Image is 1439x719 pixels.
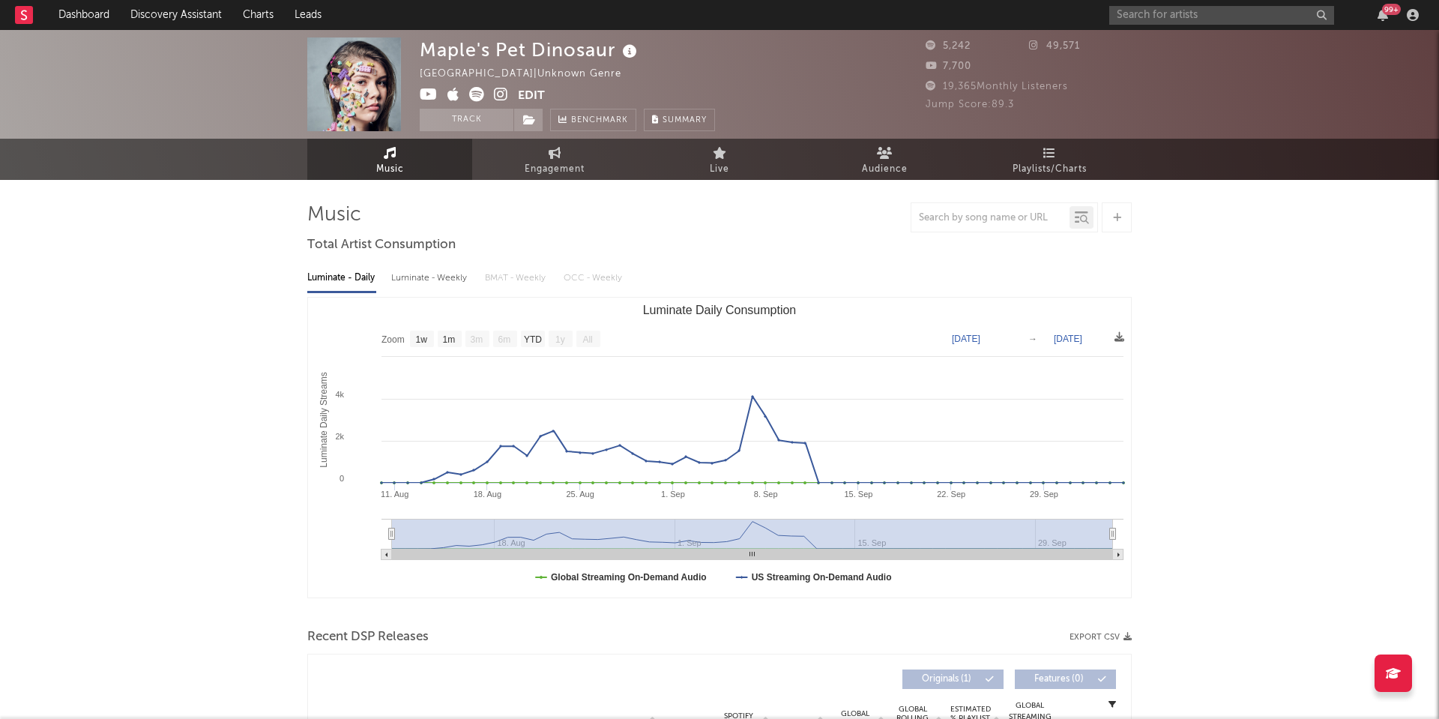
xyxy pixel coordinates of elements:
[911,212,1070,224] input: Search by song name or URL
[1015,670,1116,689] button: Features(0)
[1025,675,1093,684] span: Features ( 0 )
[525,160,585,178] span: Engagement
[1028,334,1037,344] text: →
[582,334,592,345] text: All
[926,82,1068,91] span: 19,365 Monthly Listeners
[474,490,501,499] text: 18. Aug
[335,390,344,399] text: 4k
[319,372,329,467] text: Luminate Daily Streams
[967,139,1132,180] a: Playlists/Charts
[471,334,483,345] text: 3m
[420,109,513,131] button: Track
[663,116,707,124] span: Summary
[1054,334,1082,344] text: [DATE]
[376,160,404,178] span: Music
[307,236,456,254] span: Total Artist Consumption
[937,490,965,499] text: 22. Sep
[391,265,470,291] div: Luminate - Weekly
[550,109,636,131] a: Benchmark
[844,490,872,499] text: 15. Sep
[307,265,376,291] div: Luminate - Daily
[1378,9,1388,21] button: 99+
[661,490,685,499] text: 1. Sep
[710,160,729,178] span: Live
[912,675,981,684] span: Originals ( 1 )
[862,160,908,178] span: Audience
[340,474,344,483] text: 0
[551,572,707,583] text: Global Streaming On-Demand Audio
[952,334,980,344] text: [DATE]
[1013,160,1087,178] span: Playlists/Charts
[420,65,639,83] div: [GEOGRAPHIC_DATA] | Unknown Genre
[1382,4,1401,15] div: 99 +
[571,112,628,130] span: Benchmark
[802,139,967,180] a: Audience
[752,572,892,583] text: US Streaming On-Demand Audio
[308,298,1131,598] svg: Luminate Daily Consumption
[307,139,472,180] a: Music
[902,670,1004,689] button: Originals(1)
[420,37,641,62] div: Maple's Pet Dinosaur
[381,490,408,499] text: 11. Aug
[1030,490,1058,499] text: 29. Sep
[443,334,456,345] text: 1m
[643,304,797,316] text: Luminate Daily Consumption
[644,109,715,131] button: Summary
[1070,633,1132,642] button: Export CSV
[555,334,565,345] text: 1y
[567,490,594,499] text: 25. Aug
[524,334,542,345] text: YTD
[926,61,971,71] span: 7,700
[518,87,545,106] button: Edit
[307,628,429,646] span: Recent DSP Releases
[472,139,637,180] a: Engagement
[498,334,511,345] text: 6m
[416,334,428,345] text: 1w
[926,100,1014,109] span: Jump Score: 89.3
[1029,41,1080,51] span: 49,571
[1109,6,1334,25] input: Search for artists
[926,41,971,51] span: 5,242
[754,490,778,499] text: 8. Sep
[335,432,344,441] text: 2k
[381,334,405,345] text: Zoom
[637,139,802,180] a: Live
